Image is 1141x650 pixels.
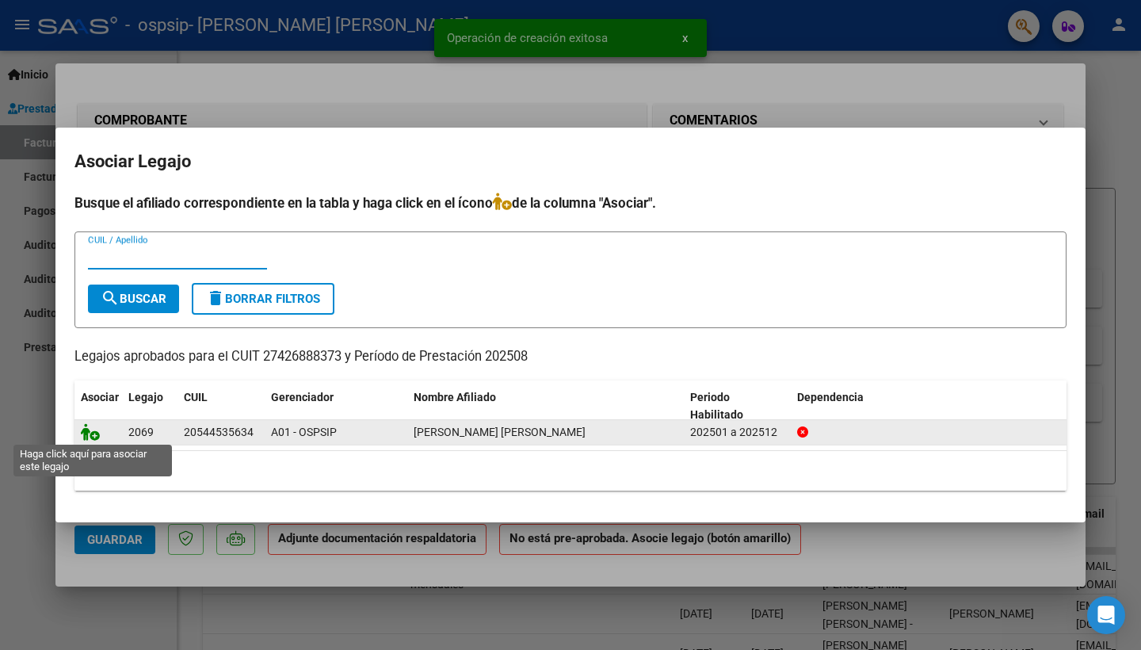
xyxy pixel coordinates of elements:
button: Buscar [88,285,179,313]
div: Open Intercom Messenger [1087,596,1125,634]
datatable-header-cell: Periodo Habilitado [684,380,791,433]
button: Borrar Filtros [192,283,334,315]
h2: Asociar Legajo [74,147,1067,177]
span: CUIL [184,391,208,403]
span: Borrar Filtros [206,292,320,306]
mat-icon: delete [206,289,225,308]
span: Asociar [81,391,119,403]
span: Dependencia [797,391,864,403]
span: A01 - OSPSIP [271,426,337,438]
div: 20544535634 [184,423,254,442]
datatable-header-cell: Gerenciador [265,380,407,433]
datatable-header-cell: Nombre Afiliado [407,380,684,433]
datatable-header-cell: Asociar [74,380,122,433]
span: 2069 [128,426,154,438]
h4: Busque el afiliado correspondiente en la tabla y haga click en el ícono de la columna "Asociar". [74,193,1067,213]
p: Legajos aprobados para el CUIT 27426888373 y Período de Prestación 202508 [74,347,1067,367]
div: 202501 a 202512 [690,423,784,442]
span: Gerenciador [271,391,334,403]
span: Nombre Afiliado [414,391,496,403]
div: 1 registros [74,451,1067,491]
span: YANAC GUARDAMINO BRUNO CESAR [414,426,586,438]
mat-icon: search [101,289,120,308]
datatable-header-cell: Legajo [122,380,177,433]
span: Legajo [128,391,163,403]
datatable-header-cell: Dependencia [791,380,1067,433]
span: Buscar [101,292,166,306]
datatable-header-cell: CUIL [177,380,265,433]
span: Periodo Habilitado [690,391,743,422]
